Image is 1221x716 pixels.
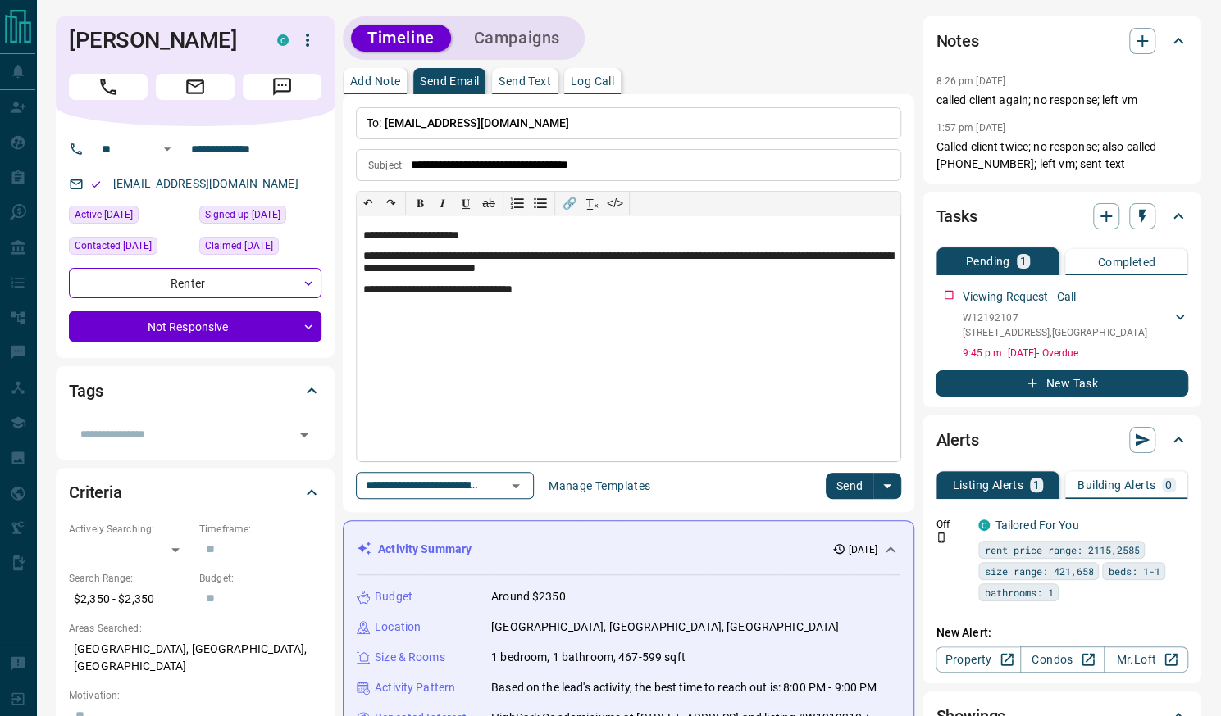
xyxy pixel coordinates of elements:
[420,75,479,87] p: Send Email
[491,679,877,696] p: Based on the lead's activity, the best time to reach out is: 8:00 PM - 9:00 PM
[69,268,321,298] div: Renter
[571,75,614,87] p: Log Call
[380,192,403,215] button: ↷
[826,473,902,499] div: split button
[1020,256,1027,267] p: 1
[157,139,177,159] button: Open
[499,75,551,87] p: Send Text
[936,122,1005,134] p: 1:57 pm [DATE]
[984,563,1093,579] span: size range: 421,658
[936,370,1188,397] button: New Task
[199,237,321,260] div: Tue Jul 29 2025
[351,25,451,52] button: Timeline
[962,346,1188,360] p: 9:45 p.m. [DATE] - Overdue
[205,238,273,254] span: Claimed [DATE]
[293,424,316,446] button: Open
[454,192,477,215] button: 𝐔
[936,138,1188,173] p: Called client twice; no response; also called [PHONE_NUMBER]; left vm; sent text
[113,177,298,190] a: [EMAIL_ADDRESS][DOMAIN_NAME]
[491,649,686,666] p: 1 bedroom, 1 bathroom, 467-599 sqft
[385,116,570,129] span: [EMAIL_ADDRESS][DOMAIN_NAME]
[75,206,133,223] span: Active [DATE]
[375,649,445,666] p: Size & Rooms
[962,325,1147,340] p: [STREET_ADDRESS] , [GEOGRAPHIC_DATA]
[936,646,1020,673] a: Property
[69,688,321,703] p: Motivation:
[581,192,604,215] button: T̲ₓ
[984,584,1053,600] span: bathrooms: 1
[936,21,1188,61] div: Notes
[936,624,1188,641] p: New Alert:
[936,75,1005,87] p: 8:26 pm [DATE]
[966,256,1010,267] p: Pending
[477,192,500,215] button: ab
[375,588,412,605] p: Budget
[156,74,235,100] span: Email
[375,679,455,696] p: Activity Pattern
[849,542,878,557] p: [DATE]
[69,473,321,512] div: Criteria
[69,74,148,100] span: Call
[357,534,900,564] div: Activity Summary[DATE]
[90,179,102,190] svg: Email Valid
[978,519,990,531] div: condos.ca
[462,197,470,210] span: 𝐔
[482,197,495,210] s: ab
[936,197,1188,236] div: Tasks
[1033,479,1040,491] p: 1
[69,27,253,53] h1: [PERSON_NAME]
[408,192,431,215] button: 𝐁
[69,586,191,613] p: $2,350 - $2,350
[936,203,977,229] h2: Tasks
[458,25,576,52] button: Campaigns
[199,206,321,229] div: Sat Nov 20 2021
[936,427,978,453] h2: Alerts
[350,75,400,87] p: Add Note
[506,192,529,215] button: Numbered list
[431,192,454,215] button: 𝑰
[356,107,901,139] p: To:
[491,588,566,605] p: Around $2350
[375,619,421,636] p: Location
[952,479,1023,491] p: Listing Alerts
[75,238,152,254] span: Contacted [DATE]
[277,34,289,46] div: condos.ca
[558,192,581,215] button: 🔗
[491,619,839,636] p: [GEOGRAPHIC_DATA], [GEOGRAPHIC_DATA], [GEOGRAPHIC_DATA]
[1104,646,1188,673] a: Mr.Loft
[69,522,191,537] p: Actively Searching:
[529,192,552,215] button: Bullet list
[962,307,1188,343] div: W12192107[STREET_ADDRESS],[GEOGRAPHIC_DATA]
[1020,646,1105,673] a: Condos
[69,378,103,404] h2: Tags
[357,192,380,215] button: ↶
[199,571,321,586] p: Budget:
[199,522,321,537] p: Timeframe:
[1098,256,1156,268] p: Completed
[539,473,660,499] button: Manage Templates
[69,571,191,586] p: Search Range:
[1165,479,1172,491] p: 0
[1077,479,1155,491] p: Building Alerts
[936,532,947,543] svg: Push Notification Only
[69,636,321,680] p: [GEOGRAPHIC_DATA], [GEOGRAPHIC_DATA], [GEOGRAPHIC_DATA]
[69,621,321,636] p: Areas Searched:
[1108,563,1159,579] span: beds: 1-1
[936,420,1188,460] div: Alerts
[243,74,321,100] span: Message
[504,474,527,497] button: Open
[995,519,1078,532] a: Tailored For You
[69,311,321,342] div: Not Responsive
[69,479,122,505] h2: Criteria
[936,28,978,54] h2: Notes
[962,310,1147,325] p: W12192107
[604,192,626,215] button: </>
[962,288,1076,306] p: Viewing Request - Call
[368,158,404,173] p: Subject:
[936,92,1188,109] p: called client again; no response; left vm
[936,517,968,532] p: Off
[984,542,1139,558] span: rent price range: 2115,2585
[205,206,280,223] span: Signed up [DATE]
[69,237,191,260] div: Tue Nov 23 2021
[826,473,874,499] button: Send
